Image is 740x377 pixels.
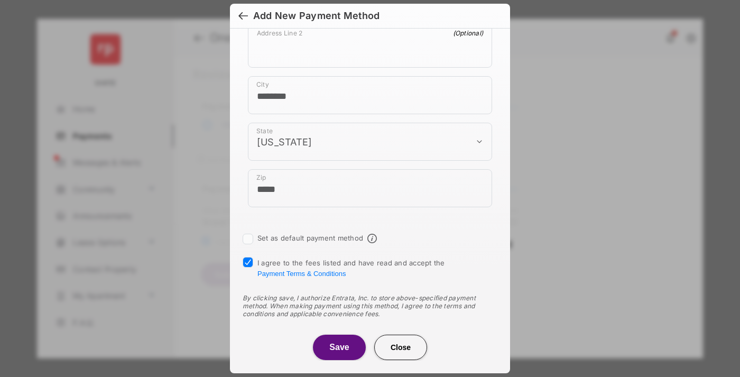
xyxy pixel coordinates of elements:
div: Add New Payment Method [253,10,380,22]
div: By clicking save, I authorize Entrata, Inc. to store above-specified payment method. When making ... [243,294,497,318]
label: Set as default payment method [257,234,363,242]
button: Close [374,335,427,360]
span: I agree to the fees listed and have read and accept the [257,259,445,278]
div: payment_method_screening[postal_addresses][addressLine2] [248,24,492,68]
div: payment_method_screening[postal_addresses][administrativeArea] [248,123,492,161]
div: payment_method_screening[postal_addresses][locality] [248,76,492,114]
button: I agree to the fees listed and have read and accept the [257,270,346,278]
div: payment_method_screening[postal_addresses][postalCode] [248,169,492,207]
button: Save [313,335,366,360]
span: Default payment method info [367,234,377,243]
